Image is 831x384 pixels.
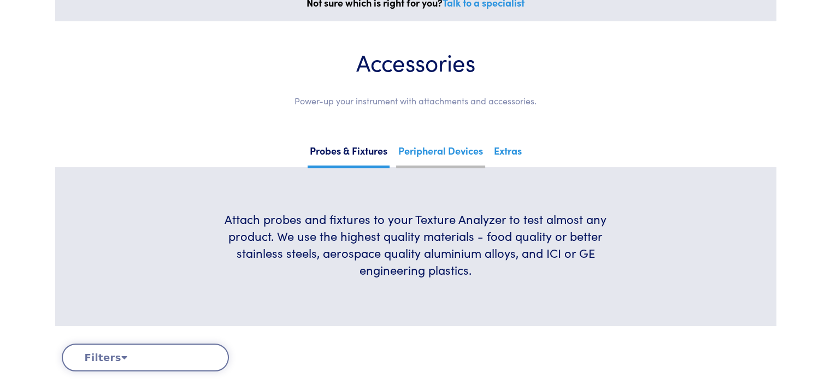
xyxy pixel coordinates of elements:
a: Peripheral Devices [396,141,485,168]
p: Power-up your instrument with attachments and accessories. [88,94,744,108]
a: Extras [492,141,524,166]
h1: Accessories [88,48,744,76]
button: Filters [62,344,229,371]
h6: Attach probes and fixtures to your Texture Analyzer to test almost any product. We use the highes... [211,211,620,278]
a: Probes & Fixtures [308,141,390,168]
